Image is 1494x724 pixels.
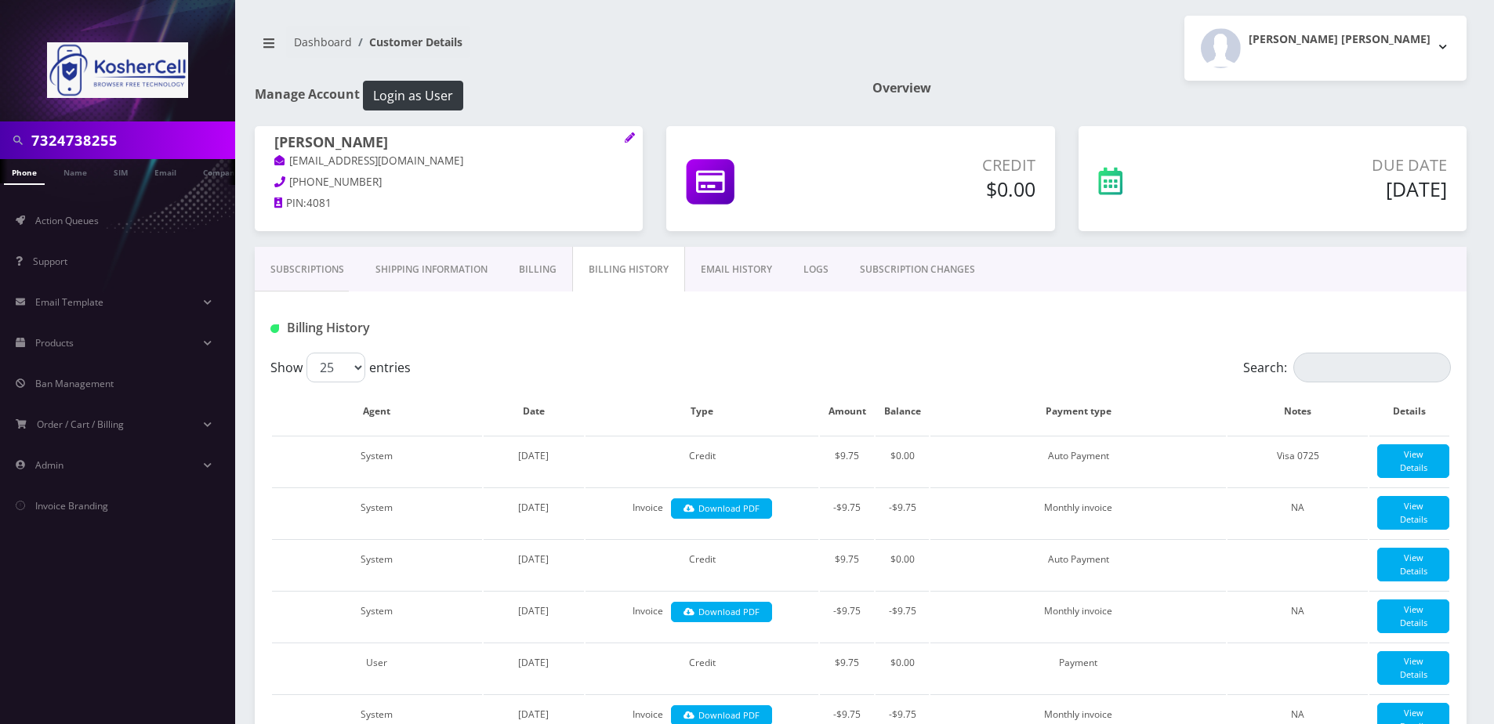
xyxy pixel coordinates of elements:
[788,247,844,292] a: LOGS
[270,353,411,382] label: Show entries
[274,196,306,212] a: PIN:
[841,154,1035,177] p: Credit
[272,436,482,486] td: System
[255,81,849,110] h1: Manage Account
[33,255,67,268] span: Support
[1377,651,1449,685] a: View Details
[841,177,1035,201] h5: $0.00
[1184,16,1467,81] button: [PERSON_NAME] [PERSON_NAME]
[272,591,482,641] td: System
[872,81,1467,96] h1: Overview
[147,159,184,183] a: Email
[1227,591,1368,641] td: NA
[1369,389,1449,434] th: Details
[1227,436,1368,486] td: Visa 0725
[876,591,929,641] td: -$9.75
[360,247,503,292] a: Shipping Information
[518,708,549,721] span: [DATE]
[274,154,463,169] a: [EMAIL_ADDRESS][DOMAIN_NAME]
[876,487,929,538] td: -$9.75
[930,436,1226,486] td: Auto Payment
[1222,154,1447,177] p: Due Date
[876,389,929,434] th: Balance
[272,539,482,589] td: System
[820,436,874,486] td: $9.75
[255,247,360,292] a: Subscriptions
[35,336,74,349] span: Products
[31,125,231,155] input: Search in Company
[586,436,819,486] td: Credit
[255,26,849,71] nav: breadcrumb
[572,247,685,292] a: Billing History
[876,643,929,693] td: $0.00
[930,643,1226,693] td: Payment
[1222,177,1447,201] h5: [DATE]
[56,159,95,183] a: Name
[306,353,365,382] select: Showentries
[876,539,929,589] td: $0.00
[1377,444,1449,478] a: View Details
[586,539,819,589] td: Credit
[37,418,124,431] span: Order / Cart / Billing
[820,591,874,641] td: -$9.75
[671,498,772,519] a: Download PDF
[4,159,45,185] a: Phone
[1377,599,1449,633] a: View Details
[876,436,929,486] td: $0.00
[352,34,462,50] li: Customer Details
[1249,33,1431,46] h2: [PERSON_NAME] [PERSON_NAME]
[1293,353,1451,382] input: Search:
[272,643,482,693] td: User
[518,501,549,514] span: [DATE]
[1243,353,1451,382] label: Search:
[35,499,108,512] span: Invoice Branding
[363,81,463,110] button: Login as User
[930,539,1226,589] td: Auto Payment
[35,458,63,472] span: Admin
[820,487,874,538] td: -$9.75
[586,487,819,538] td: Invoice
[47,42,188,98] img: KosherCell
[35,214,99,227] span: Action Queues
[930,591,1226,641] td: Monthly invoice
[685,247,788,292] a: EMAIL HISTORY
[820,539,874,589] td: $9.75
[274,134,623,153] h1: [PERSON_NAME]
[518,656,549,669] span: [DATE]
[272,389,482,434] th: Agent
[586,643,819,693] td: Credit
[930,389,1226,434] th: Payment type
[35,295,103,309] span: Email Template
[586,389,819,434] th: Type
[484,389,584,434] th: Date
[195,159,248,183] a: Company
[106,159,136,183] a: SIM
[930,487,1226,538] td: Monthly invoice
[294,34,352,49] a: Dashboard
[35,377,114,390] span: Ban Management
[270,320,648,335] h1: Billing History
[586,591,819,641] td: Invoice
[820,389,874,434] th: Amount
[289,175,382,189] span: [PHONE_NUMBER]
[306,196,332,210] span: 4081
[503,247,572,292] a: Billing
[1227,389,1368,434] th: Notes
[820,643,874,693] td: $9.75
[360,85,463,103] a: Login as User
[518,449,549,462] span: [DATE]
[272,487,482,538] td: System
[518,604,549,617] span: [DATE]
[1377,548,1449,581] a: View Details
[518,552,549,566] span: [DATE]
[671,602,772,623] a: Download PDF
[844,247,991,292] a: SUBSCRIPTION CHANGES
[1227,487,1368,538] td: NA
[1377,496,1449,530] a: View Details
